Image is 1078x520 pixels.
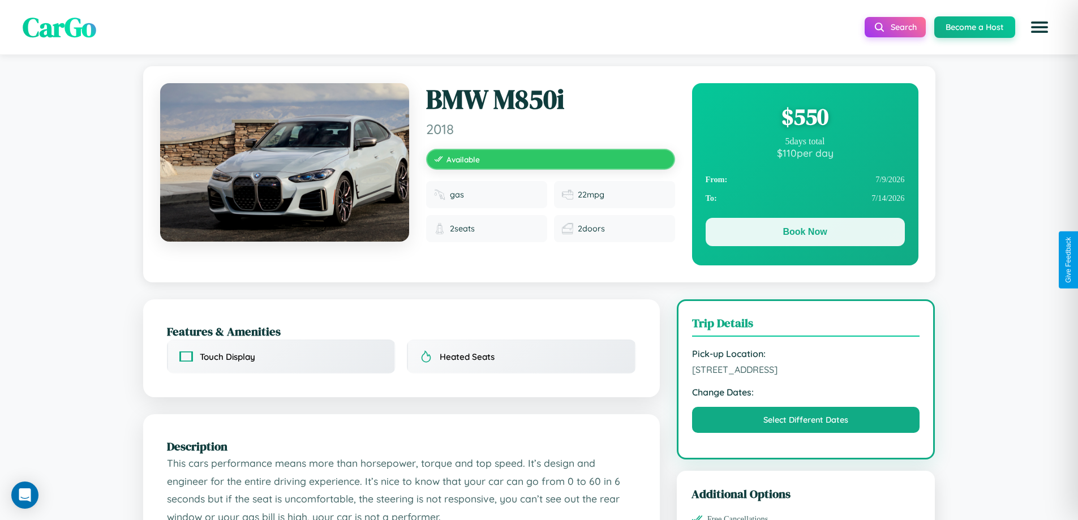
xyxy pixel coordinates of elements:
[692,315,920,337] h3: Trip Details
[578,190,604,200] span: 22 mpg
[426,83,675,116] h1: BMW M850i
[692,485,921,502] h3: Additional Options
[167,438,636,454] h2: Description
[450,190,464,200] span: gas
[446,154,480,164] span: Available
[562,223,573,234] img: Doors
[706,218,905,246] button: Book Now
[706,189,905,208] div: 7 / 14 / 2026
[706,101,905,132] div: $ 550
[578,224,605,234] span: 2 doors
[562,189,573,200] img: Fuel efficiency
[692,407,920,433] button: Select Different Dates
[934,16,1015,38] button: Become a Host
[1064,237,1072,283] div: Give Feedback
[891,22,917,32] span: Search
[706,170,905,189] div: 7 / 9 / 2026
[167,323,636,339] h2: Features & Amenities
[450,224,475,234] span: 2 seats
[440,351,495,362] span: Heated Seats
[1024,11,1055,43] button: Open menu
[434,189,445,200] img: Fuel type
[692,386,920,398] strong: Change Dates:
[11,482,38,509] div: Open Intercom Messenger
[865,17,926,37] button: Search
[706,147,905,159] div: $ 110 per day
[434,223,445,234] img: Seats
[692,348,920,359] strong: Pick-up Location:
[23,8,96,46] span: CarGo
[692,364,920,375] span: [STREET_ADDRESS]
[706,194,717,203] strong: To:
[426,121,675,137] span: 2018
[706,136,905,147] div: 5 days total
[160,83,409,242] img: BMW M850i 2018
[200,351,255,362] span: Touch Display
[706,175,728,184] strong: From:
